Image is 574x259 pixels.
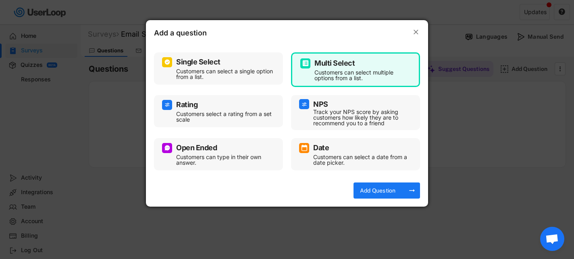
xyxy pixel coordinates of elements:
[154,28,235,40] div: Add a question
[176,58,220,66] div: Single Select
[301,101,308,108] img: AdjustIcon.svg
[301,145,308,151] img: CalendarMajor.svg
[176,154,273,166] div: Customers can type in their own answer.
[176,144,217,151] div: Open Ended
[313,154,410,166] div: Customers can select a date from a date picker.
[176,111,273,122] div: Customers select a rating from a set scale
[412,28,420,36] button: 
[414,28,418,36] text: 
[164,59,171,65] img: CircleTickMinorWhite.svg
[540,227,564,251] div: Open chat
[313,101,328,108] div: NPS
[176,68,273,80] div: Customers can select a single option from a list.
[164,145,171,151] img: ConversationMinor.svg
[302,60,309,66] img: ListMajor.svg
[358,187,398,194] div: Add Question
[314,70,409,81] div: Customers can select multiple options from a list.
[313,144,329,151] div: Date
[313,109,410,126] div: Track your NPS score by asking customers how likely they are to recommend you to a friend
[408,186,416,195] button: arrow_right_alt
[164,102,171,108] img: AdjustIcon.svg
[314,60,355,67] div: Multi Select
[176,101,198,108] div: Rating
